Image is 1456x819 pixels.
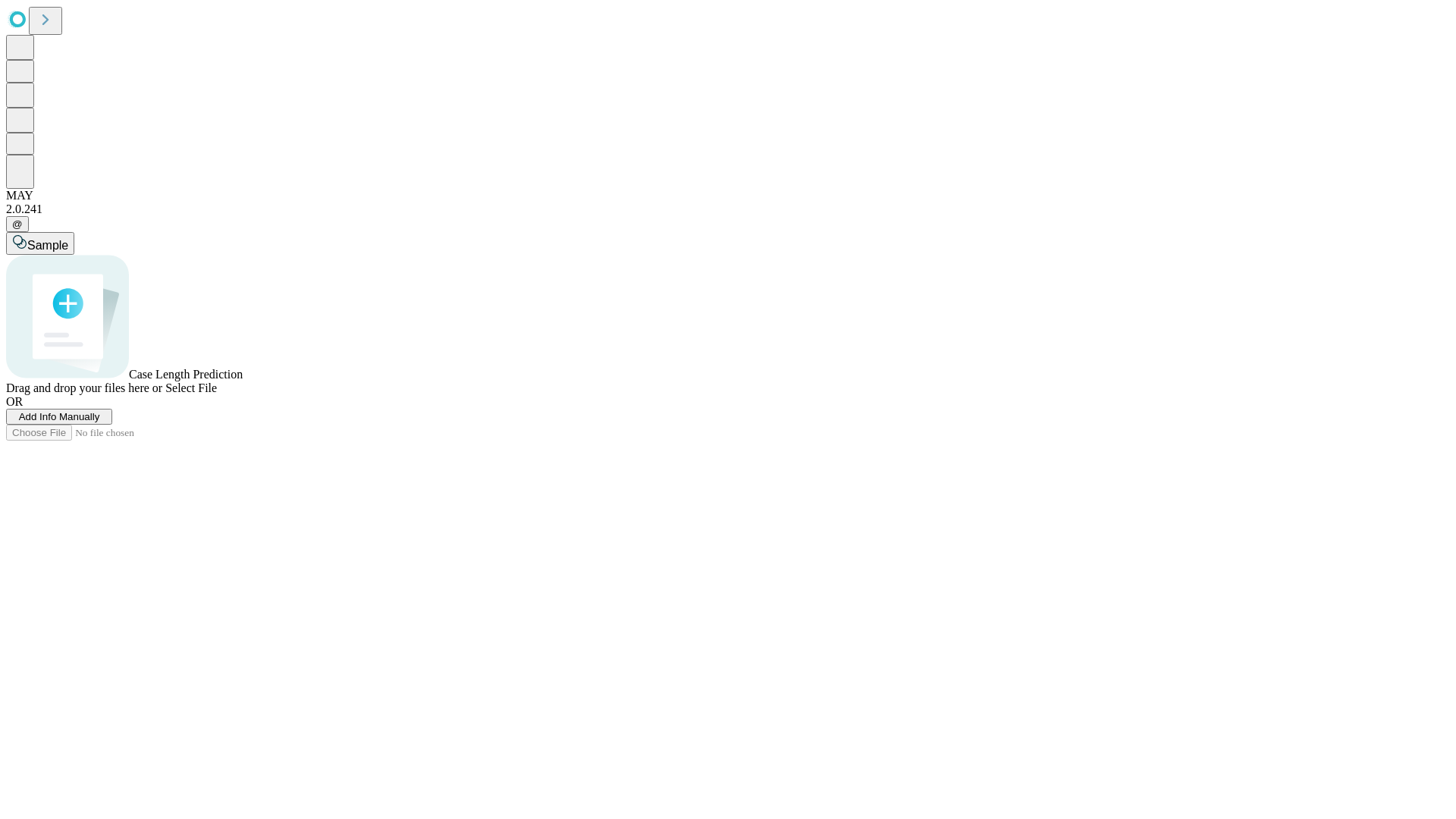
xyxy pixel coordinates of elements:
button: @ [6,216,29,232]
span: @ [12,218,23,230]
span: Case Length Prediction [129,368,243,381]
span: OR [6,395,23,408]
div: 2.0.241 [6,202,1450,216]
button: Add Info Manually [6,409,112,425]
span: Add Info Manually [19,411,100,422]
div: MAY [6,189,1450,202]
span: Sample [27,239,68,252]
span: Drag and drop your files here or [6,381,162,394]
button: Sample [6,232,74,255]
span: Select File [165,381,217,394]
